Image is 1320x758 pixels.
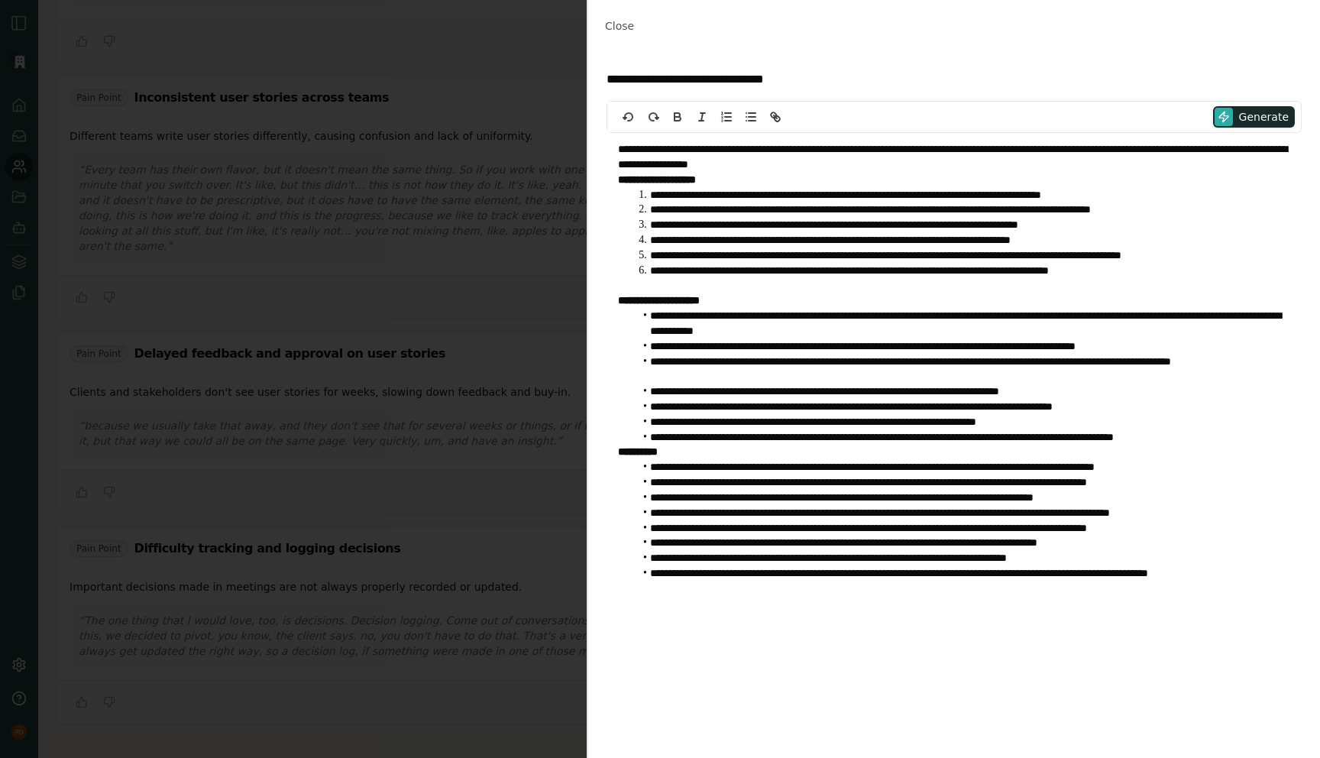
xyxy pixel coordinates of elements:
[716,108,737,126] button: Ordered
[605,20,634,32] span: Close
[667,108,688,126] button: Bold
[642,108,664,126] button: redo
[765,108,786,126] button: Link
[1239,109,1289,125] span: Generate
[600,12,639,40] button: Close
[618,108,639,126] button: undo
[691,108,713,126] button: Italic
[740,108,762,126] button: Bullet
[1213,106,1295,128] button: Generate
